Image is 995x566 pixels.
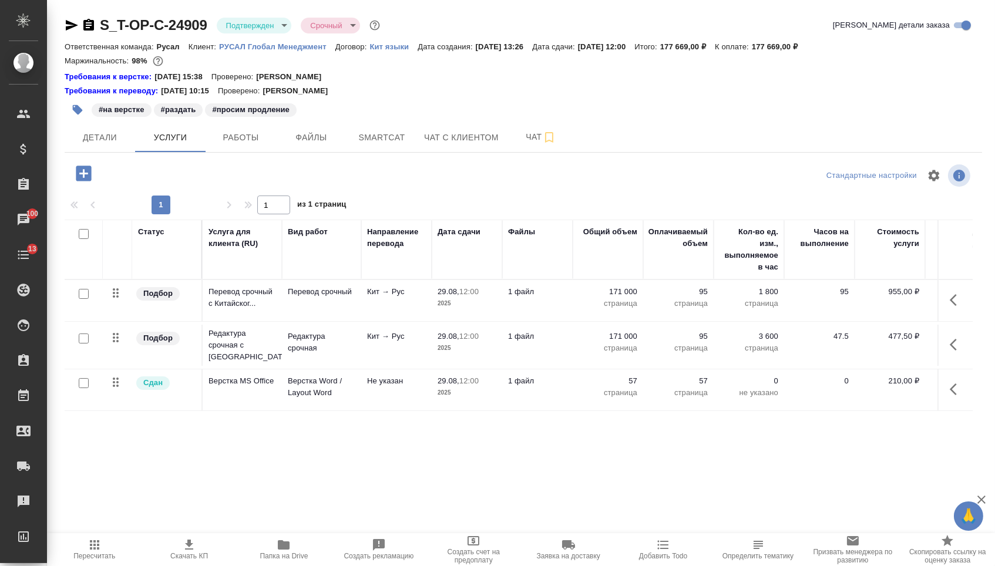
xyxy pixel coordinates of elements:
[212,104,290,116] p: #просим продление
[900,533,995,566] button: Скопировать ссылку на оценку заказа
[860,375,919,387] p: 210,00 ₽
[65,85,161,97] div: Нажми, чтобы открыть папку с инструкцией
[649,375,708,387] p: 57
[288,375,355,399] p: Верстка Word / Layout Word
[21,243,43,255] span: 13
[860,331,919,342] p: 477,50 ₽
[579,298,637,309] p: страница
[823,167,920,185] div: split button
[297,197,347,214] span: из 1 страниц
[424,130,499,145] span: Чат с клиентом
[157,42,189,51] p: Русал
[508,226,535,238] div: Файлы
[65,18,79,32] button: Скопировать ссылку для ЯМессенджера
[3,205,44,234] a: 100
[649,342,708,354] p: страница
[433,548,514,564] span: Создать счет на предоплату
[65,71,154,83] div: Нажми, чтобы открыть папку с инструкцией
[438,332,459,341] p: 29.08,
[542,130,556,144] svg: Подписаться
[720,342,778,354] p: страница
[578,42,635,51] p: [DATE] 12:00
[438,298,496,309] p: 2025
[143,377,163,389] p: Сдан
[583,226,637,238] div: Общий объем
[367,286,426,298] p: Кит → Рус
[438,342,496,354] p: 2025
[143,332,173,344] p: Подбор
[219,42,335,51] p: РУСАЛ Глобал Менеджмент
[47,533,142,566] button: Пересчитать
[142,533,236,566] button: Скачать КП
[860,226,919,250] div: Стоимость услуги
[369,42,418,51] p: Кит языки
[418,42,475,51] p: Дата создания:
[579,375,637,387] p: 57
[660,42,715,51] p: 177 669,00 ₽
[263,85,337,97] p: [PERSON_NAME]
[438,376,459,385] p: 29.08,
[204,104,298,114] span: просим продление
[649,387,708,399] p: страница
[715,42,752,51] p: К оплате:
[513,130,569,144] span: Чат
[189,42,219,51] p: Клиент:
[907,548,988,564] span: Скопировать ссылку на оценку заказа
[150,53,166,69] button: 3076.20 RUB;
[943,375,971,403] button: Показать кнопки
[288,331,355,354] p: Редактура срочная
[65,56,132,65] p: Маржинальность:
[639,552,687,560] span: Добавить Todo
[943,331,971,359] button: Показать кнопки
[209,226,276,250] div: Услуга для клиента (RU)
[213,130,269,145] span: Работы
[459,287,479,296] p: 12:00
[931,375,990,387] p: 0 %
[833,19,950,31] span: [PERSON_NAME] детали заказа
[720,375,778,387] p: 0
[65,85,161,97] a: Требования к переводу:
[73,552,115,560] span: Пересчитать
[805,533,900,566] button: Призвать менеджера по развитию
[99,104,144,116] p: #на верстке
[367,331,426,342] p: Кит → Рус
[90,104,153,114] span: на верстке
[138,226,164,238] div: Статус
[367,226,426,250] div: Направление перевода
[752,42,806,51] p: 177 669,00 ₽
[100,17,207,33] a: S_T-OP-C-24909
[438,287,459,296] p: 29.08,
[132,56,150,65] p: 98%
[812,548,893,564] span: Призвать менеджера по развитию
[579,387,637,399] p: страница
[367,375,426,387] p: Не указан
[218,85,263,97] p: Проверено:
[649,331,708,342] p: 95
[143,288,173,299] p: Подбор
[954,501,983,531] button: 🙏
[711,533,805,566] button: Определить тематику
[260,552,308,560] span: Папка на Drive
[720,331,778,342] p: 3 600
[209,286,276,309] p: Перевод срочный с Китайског...
[508,331,567,342] p: 1 файл
[634,42,660,51] p: Итого:
[536,552,600,560] span: Заявка на доставку
[301,18,359,33] div: Подтвержден
[931,286,990,298] p: 0 %
[3,240,44,269] a: 13
[476,42,533,51] p: [DATE] 13:26
[438,387,496,399] p: 2025
[720,387,778,399] p: не указано
[784,280,855,321] td: 95
[161,104,196,116] p: #раздать
[354,130,410,145] span: Smartcat
[170,552,208,560] span: Скачать КП
[288,286,355,298] p: Перевод срочный
[508,286,567,298] p: 1 файл
[367,18,382,33] button: Доп статусы указывают на важность/срочность заказа
[579,342,637,354] p: страница
[649,298,708,309] p: страница
[65,42,157,51] p: Ответственная команда:
[521,533,616,566] button: Заявка на доставку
